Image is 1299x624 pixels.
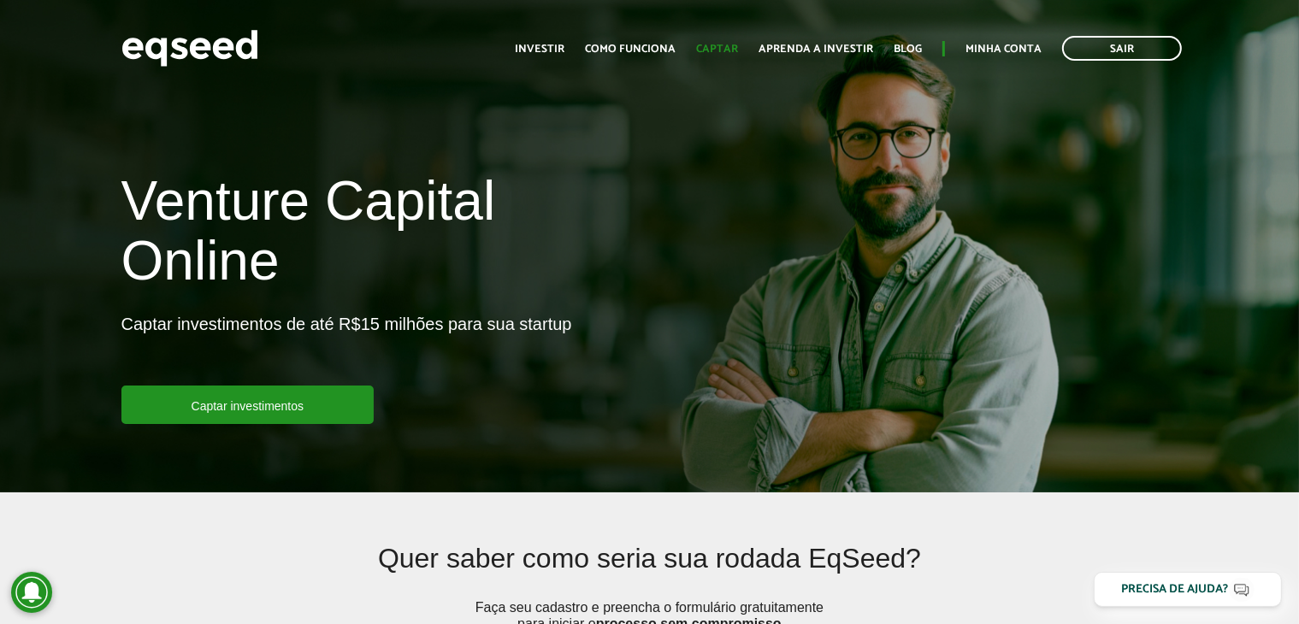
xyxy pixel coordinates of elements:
a: Blog [894,44,922,55]
h1: Venture Capital Online [121,171,637,300]
a: Captar investimentos [121,386,375,424]
a: Captar [696,44,738,55]
h2: Quer saber como seria sua rodada EqSeed? [229,544,1070,599]
a: Minha conta [965,44,1042,55]
a: Como funciona [585,44,676,55]
a: Aprenda a investir [759,44,873,55]
a: Investir [515,44,564,55]
p: Captar investimentos de até R$15 milhões para sua startup [121,314,572,386]
a: Sair [1062,36,1182,61]
img: EqSeed [121,26,258,71]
